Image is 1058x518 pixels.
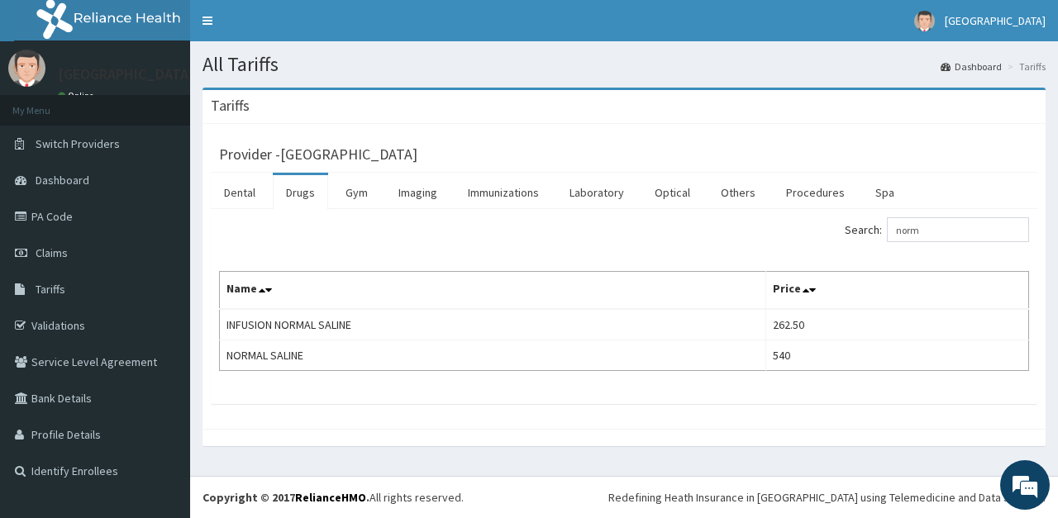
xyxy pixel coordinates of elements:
[36,245,68,260] span: Claims
[608,489,1046,506] div: Redefining Heath Insurance in [GEOGRAPHIC_DATA] using Telemedicine and Data Science!
[211,98,250,113] h3: Tariffs
[945,13,1046,28] span: [GEOGRAPHIC_DATA]
[295,490,366,505] a: RelianceHMO
[190,476,1058,518] footer: All rights reserved.
[941,59,1002,74] a: Dashboard
[773,175,858,210] a: Procedures
[36,136,120,151] span: Switch Providers
[58,90,98,102] a: Online
[914,11,935,31] img: User Image
[455,175,552,210] a: Immunizations
[862,175,908,210] a: Spa
[203,54,1046,75] h1: All Tariffs
[36,282,65,297] span: Tariffs
[1003,59,1046,74] li: Tariffs
[8,50,45,87] img: User Image
[211,175,269,210] a: Dental
[887,217,1029,242] input: Search:
[220,309,766,340] td: INFUSION NORMAL SALINE
[708,175,769,210] a: Others
[36,173,89,188] span: Dashboard
[220,272,766,310] th: Name
[641,175,703,210] a: Optical
[845,217,1029,242] label: Search:
[765,272,1028,310] th: Price
[219,147,417,162] h3: Provider - [GEOGRAPHIC_DATA]
[765,340,1028,371] td: 540
[765,309,1028,340] td: 262.50
[556,175,637,210] a: Laboratory
[385,175,450,210] a: Imaging
[58,67,194,82] p: [GEOGRAPHIC_DATA]
[203,490,369,505] strong: Copyright © 2017 .
[220,340,766,371] td: NORMAL SALINE
[273,175,328,210] a: Drugs
[332,175,381,210] a: Gym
